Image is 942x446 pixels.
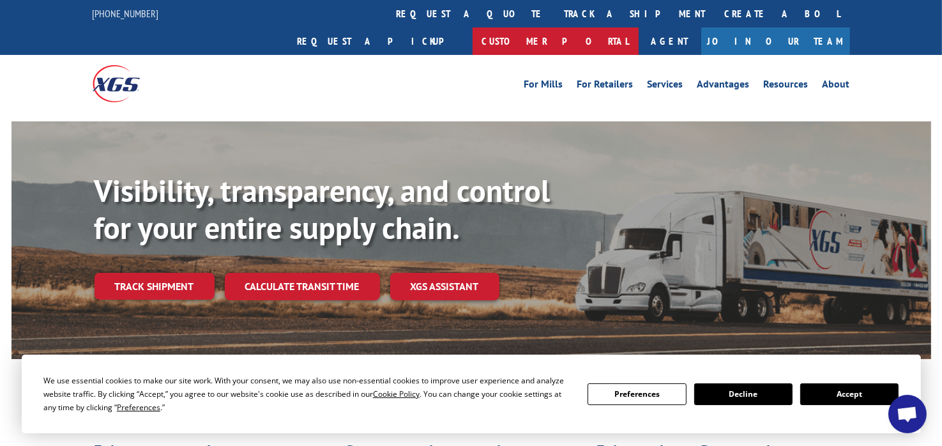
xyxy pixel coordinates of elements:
[373,388,420,399] span: Cookie Policy
[390,273,499,300] a: XGS ASSISTANT
[577,79,634,93] a: For Retailers
[117,402,160,413] span: Preferences
[22,355,921,433] div: Cookie Consent Prompt
[694,383,793,405] button: Decline
[588,383,686,405] button: Preferences
[888,395,927,433] div: Open chat
[95,273,215,300] a: Track shipment
[95,171,551,247] b: Visibility, transparency, and control for your entire supply chain.
[639,27,701,55] a: Agent
[697,79,750,93] a: Advantages
[288,27,473,55] a: Request a pickup
[225,273,380,300] a: Calculate transit time
[524,79,563,93] a: For Mills
[43,374,572,414] div: We use essential cookies to make our site work. With your consent, we may also use non-essential ...
[823,79,850,93] a: About
[764,79,809,93] a: Resources
[648,79,683,93] a: Services
[701,27,850,55] a: Join Our Team
[473,27,639,55] a: Customer Portal
[800,383,899,405] button: Accept
[93,7,159,20] a: [PHONE_NUMBER]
